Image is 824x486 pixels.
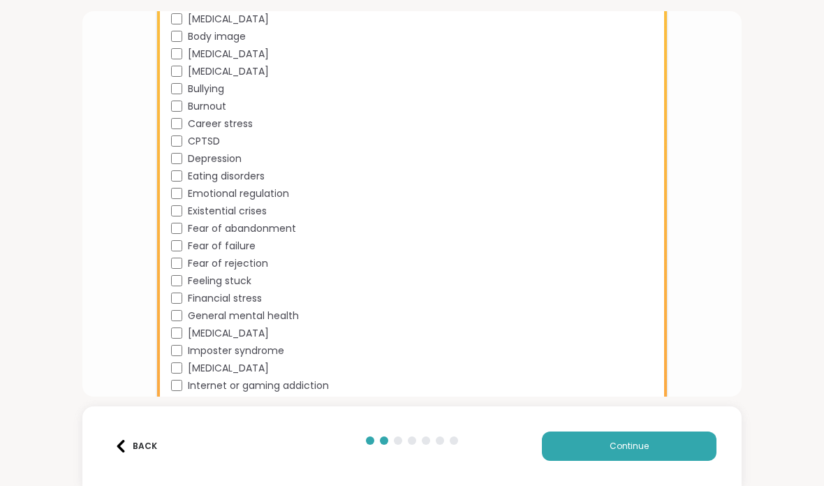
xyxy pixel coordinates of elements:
[188,12,269,27] span: [MEDICAL_DATA]
[115,440,157,452] div: Back
[188,186,289,201] span: Emotional regulation
[188,239,256,253] span: Fear of failure
[188,152,242,166] span: Depression
[188,378,329,393] span: Internet or gaming addiction
[542,432,716,461] button: Continue
[108,432,163,461] button: Back
[188,29,246,44] span: Body image
[188,256,268,271] span: Fear of rejection
[188,361,269,376] span: [MEDICAL_DATA]
[188,99,226,114] span: Burnout
[188,204,267,219] span: Existential crises
[188,326,269,341] span: [MEDICAL_DATA]
[188,344,284,358] span: Imposter syndrome
[188,396,279,411] span: Lack of motivation
[188,291,262,306] span: Financial stress
[188,47,269,61] span: [MEDICAL_DATA]
[188,274,251,288] span: Feeling stuck
[188,82,224,96] span: Bullying
[188,64,269,79] span: [MEDICAL_DATA]
[188,309,299,323] span: General mental health
[188,169,265,184] span: Eating disorders
[188,221,296,236] span: Fear of abandonment
[188,117,253,131] span: Career stress
[610,440,649,452] span: Continue
[188,134,220,149] span: CPTSD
